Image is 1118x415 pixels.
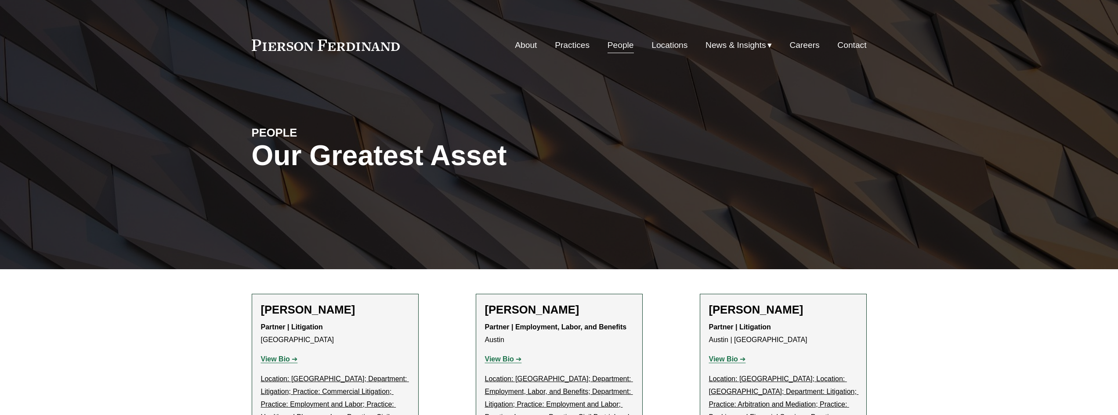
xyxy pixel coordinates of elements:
[709,355,746,363] a: View Bio
[709,321,857,346] p: Austin | [GEOGRAPHIC_DATA]
[837,37,866,54] a: Contact
[485,355,514,363] strong: View Bio
[651,37,687,54] a: Locations
[515,37,537,54] a: About
[252,126,405,140] h4: PEOPLE
[789,37,819,54] a: Careers
[608,37,634,54] a: People
[261,321,409,346] p: [GEOGRAPHIC_DATA]
[485,321,633,346] p: Austin
[261,355,290,363] strong: View Bio
[706,38,766,53] span: News & Insights
[555,37,590,54] a: Practices
[709,323,771,331] strong: Partner | Litigation
[485,355,522,363] a: View Bio
[709,303,857,317] h2: [PERSON_NAME]
[485,303,633,317] h2: [PERSON_NAME]
[261,355,298,363] a: View Bio
[261,323,323,331] strong: Partner | Litigation
[485,323,627,331] strong: Partner | Employment, Labor, and Benefits
[709,355,738,363] strong: View Bio
[261,303,409,317] h2: [PERSON_NAME]
[252,140,662,172] h1: Our Greatest Asset
[706,37,772,54] a: folder dropdown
